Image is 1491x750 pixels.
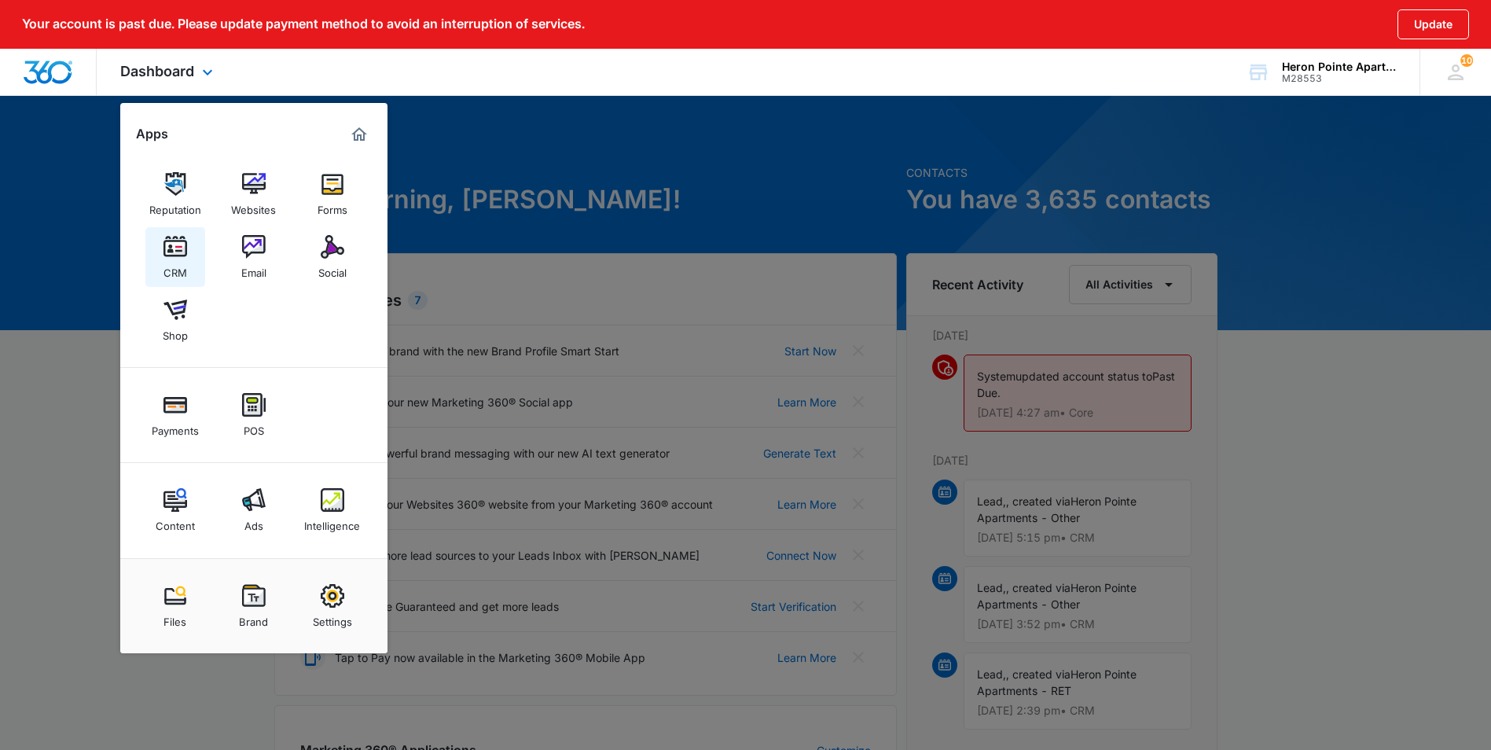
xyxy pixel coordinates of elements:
a: Content [145,480,205,540]
a: Marketing 360® Dashboard [347,122,372,147]
div: Ads [244,512,263,532]
div: POS [244,417,264,437]
div: Files [163,608,186,628]
button: Update [1397,9,1469,39]
div: notifications count [1419,49,1491,95]
a: Reputation [145,164,205,224]
div: notifications count [1460,54,1473,67]
a: Social [303,227,362,287]
span: 10 [1460,54,1473,67]
div: Email [241,259,266,279]
div: Social [318,259,347,279]
a: Files [145,576,205,636]
a: Shop [145,290,205,350]
div: Settings [313,608,352,628]
div: Forms [318,196,347,216]
a: POS [224,385,284,445]
a: Email [224,227,284,287]
div: Shop [163,322,188,342]
div: Content [156,512,195,532]
div: Intelligence [304,512,360,532]
p: Your account is past due. Please update payment method to avoid an interruption of services. [22,17,585,31]
a: Settings [303,576,362,636]
div: account id [1282,73,1397,84]
a: Intelligence [303,480,362,540]
h2: Apps [136,127,168,142]
a: Brand [224,576,284,636]
div: account name [1282,61,1397,73]
div: Websites [231,196,276,216]
div: Brand [239,608,268,628]
div: Reputation [149,196,201,216]
span: Dashboard [120,63,194,79]
a: Websites [224,164,284,224]
a: Payments [145,385,205,445]
div: Payments [152,417,199,437]
div: Dashboard [97,49,241,95]
a: Ads [224,480,284,540]
a: Forms [303,164,362,224]
div: CRM [163,259,187,279]
a: CRM [145,227,205,287]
